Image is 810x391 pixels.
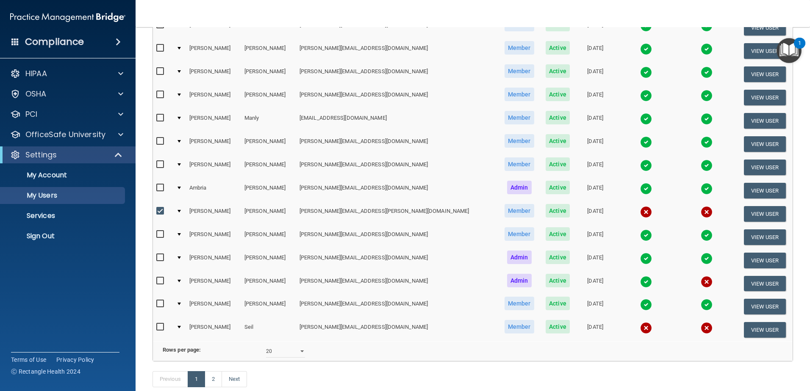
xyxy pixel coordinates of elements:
a: Next [222,371,247,387]
span: Active [546,181,570,194]
td: [PERSON_NAME][EMAIL_ADDRESS][DOMAIN_NAME] [296,179,499,202]
p: OfficeSafe University [25,129,105,140]
a: Privacy Policy [56,355,94,364]
td: [DATE] [575,156,615,179]
span: Member [505,227,534,241]
img: tick.e7d51cea.svg [640,136,652,148]
td: [PERSON_NAME] [241,226,296,249]
span: Member [505,204,534,218]
button: View User [744,322,786,338]
img: tick.e7d51cea.svg [640,276,652,288]
td: [DATE] [575,226,615,249]
img: tick.e7d51cea.svg [640,229,652,241]
span: Active [546,204,570,218]
td: [DATE] [575,179,615,202]
td: [PERSON_NAME][EMAIL_ADDRESS][DOMAIN_NAME] [296,249,499,272]
td: [PERSON_NAME] [241,295,296,318]
button: View User [744,253,786,268]
button: View User [744,276,786,292]
span: Member [505,64,534,78]
td: [PERSON_NAME] [186,295,241,318]
span: Active [546,157,570,171]
td: [PERSON_NAME] [186,86,241,109]
b: Rows per page: [163,347,201,353]
td: [DATE] [575,132,615,156]
td: Manly [241,109,296,132]
td: [PERSON_NAME][EMAIL_ADDRESS][DOMAIN_NAME] [296,318,499,341]
img: tick.e7d51cea.svg [640,160,652,171]
td: [DATE] [575,272,615,295]
td: [PERSON_NAME] [186,132,241,156]
span: Member [505,88,534,101]
td: [DATE] [575,249,615,272]
td: [PERSON_NAME][EMAIL_ADDRESS][DOMAIN_NAME] [296,86,499,109]
span: Admin [507,251,532,264]
span: Active [546,111,570,124]
a: OfficeSafe University [10,129,123,140]
img: cross.ca9f0e7f.svg [701,206,713,218]
span: Member [505,134,534,148]
img: PMB logo [10,9,125,26]
button: View User [744,90,786,105]
img: cross.ca9f0e7f.svg [640,322,652,334]
p: Sign Out [6,232,121,240]
td: [PERSON_NAME] [241,202,296,226]
a: PCI [10,109,123,119]
h4: Compliance [25,36,84,48]
img: cross.ca9f0e7f.svg [701,322,713,334]
img: tick.e7d51cea.svg [701,229,713,241]
span: Active [546,41,570,55]
p: My Users [6,191,121,200]
img: tick.e7d51cea.svg [701,253,713,264]
td: [PERSON_NAME] [241,272,296,295]
span: Active [546,297,570,310]
img: tick.e7d51cea.svg [640,66,652,78]
td: [PERSON_NAME] [186,226,241,249]
td: [PERSON_NAME] [186,318,241,341]
td: [PERSON_NAME] [186,63,241,86]
img: tick.e7d51cea.svg [640,43,652,55]
button: View User [744,43,786,59]
span: Active [546,134,570,148]
td: [DATE] [575,318,615,341]
td: Heck [241,16,296,39]
td: [PERSON_NAME][EMAIL_ADDRESS][DOMAIN_NAME] [296,63,499,86]
td: [PERSON_NAME] [186,156,241,179]
img: tick.e7d51cea.svg [701,90,713,102]
img: tick.e7d51cea.svg [701,43,713,55]
td: Ambria [186,179,241,202]
td: [PERSON_NAME] [241,249,296,272]
button: Open Resource Center, 1 new notification [777,38,802,63]
p: My Account [6,171,121,179]
td: [PERSON_NAME][EMAIL_ADDRESS][DOMAIN_NAME] [296,295,499,318]
span: Member [505,320,534,333]
img: cross.ca9f0e7f.svg [640,206,652,218]
button: View User [744,183,786,198]
p: HIPAA [25,69,47,79]
p: OSHA [25,89,47,99]
td: [PERSON_NAME] [186,16,241,39]
span: Active [546,64,570,78]
p: Settings [25,150,57,160]
img: tick.e7d51cea.svg [640,90,652,102]
td: [PERSON_NAME][EMAIL_ADDRESS][DOMAIN_NAME] [296,39,499,63]
span: Admin [507,181,532,194]
button: View User [744,113,786,129]
td: [DATE] [575,63,615,86]
a: Settings [10,150,123,160]
img: tick.e7d51cea.svg [701,299,713,311]
td: [PERSON_NAME][EMAIL_ADDRESS][PERSON_NAME][DOMAIN_NAME] [296,202,499,226]
button: View User [744,160,786,175]
td: [PERSON_NAME][EMAIL_ADDRESS][DOMAIN_NAME] [296,132,499,156]
span: Active [546,251,570,264]
a: Previous [153,371,188,387]
td: [PERSON_NAME][EMAIL_ADDRESS][DOMAIN_NAME] [296,226,499,249]
div: 1 [798,43,801,54]
td: [PERSON_NAME] [241,86,296,109]
img: tick.e7d51cea.svg [640,299,652,311]
img: cross.ca9f0e7f.svg [701,276,713,288]
img: tick.e7d51cea.svg [701,136,713,148]
td: [DATE] [575,202,615,226]
td: [PERSON_NAME] [186,202,241,226]
span: Member [505,41,534,55]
